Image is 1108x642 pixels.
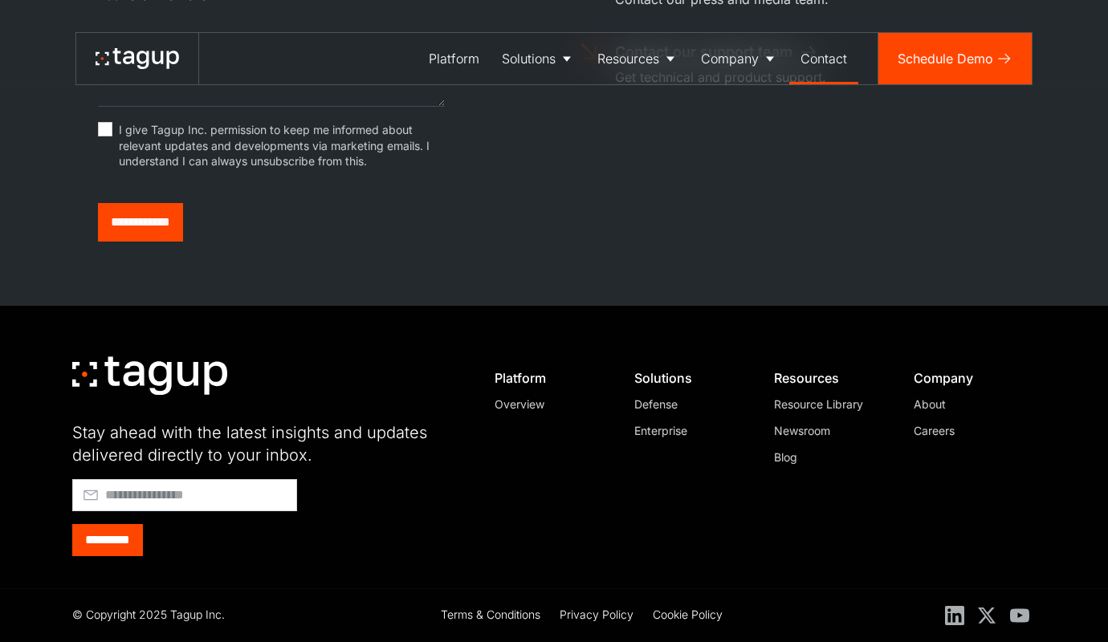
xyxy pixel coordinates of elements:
[72,421,458,466] div: Stay ahead with the latest insights and updates delivered directly to your inbox.
[774,449,883,465] a: Blog
[495,370,604,386] div: Platform
[690,33,789,84] a: Company
[597,49,659,68] div: Resources
[914,370,1023,386] div: Company
[653,606,723,625] a: Cookie Policy
[774,396,883,412] a: Resource Library
[441,606,540,625] a: Terms & Conditions
[491,33,586,84] a: Solutions
[119,122,445,169] span: I give Tagup Inc. permission to keep me informed about relevant updates and developments via mark...
[634,396,743,412] a: Defense
[800,49,847,68] div: Contact
[701,49,759,68] div: Company
[914,396,1023,412] a: About
[634,370,743,386] div: Solutions
[774,370,883,386] div: Resources
[634,422,743,439] a: Enterprise
[878,33,1032,84] a: Schedule Demo
[418,33,491,84] a: Platform
[586,33,690,84] a: Resources
[502,49,556,68] div: Solutions
[789,33,858,84] a: Contact
[429,49,479,68] div: Platform
[72,606,225,623] div: © Copyright 2025 Tagup Inc.
[898,49,993,68] div: Schedule Demo
[774,422,883,439] a: Newsroom
[495,396,604,412] a: Overview
[560,606,633,623] div: Privacy Policy
[914,422,1023,439] a: Careers
[441,606,540,623] div: Terms & Conditions
[653,606,723,623] div: Cookie Policy
[560,606,633,625] a: Privacy Policy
